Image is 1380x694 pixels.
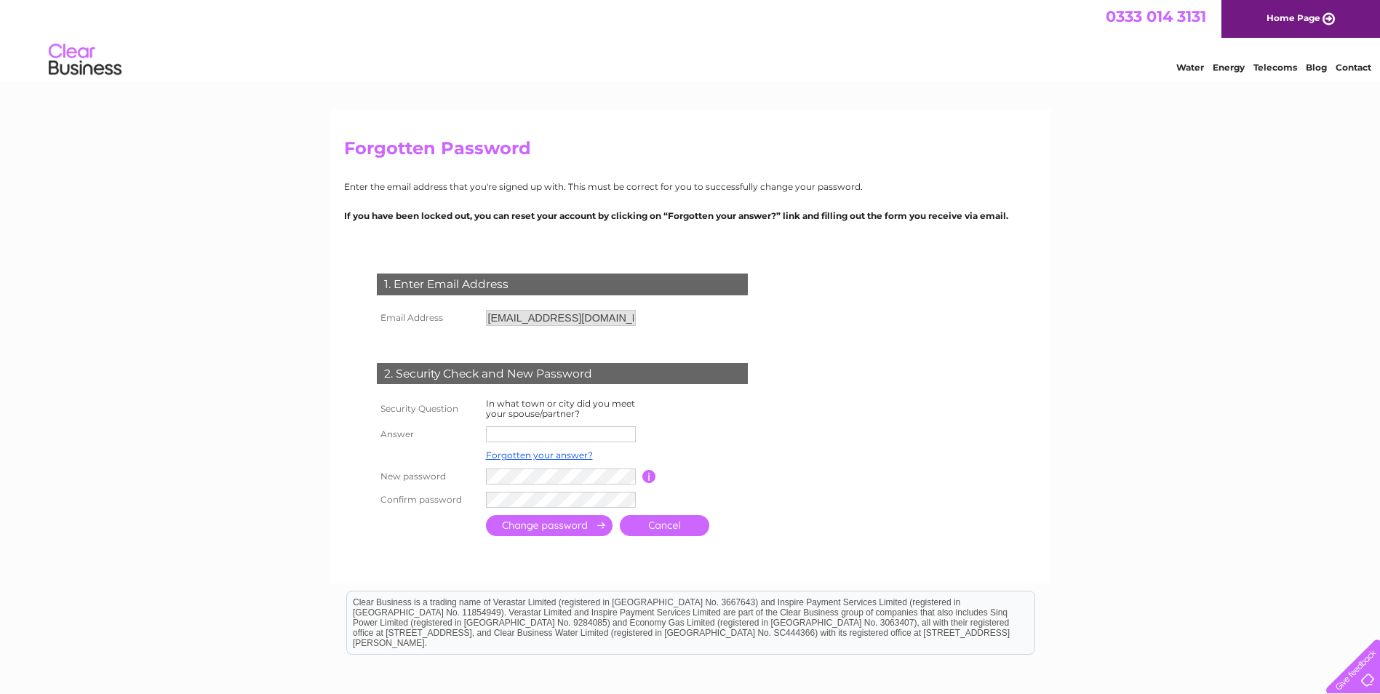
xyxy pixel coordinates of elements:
th: Confirm password [373,488,482,511]
div: Clear Business is a trading name of Verastar Limited (registered in [GEOGRAPHIC_DATA] No. 3667643... [347,8,1034,71]
a: Contact [1336,62,1371,73]
a: Telecoms [1253,62,1297,73]
p: Enter the email address that you're signed up with. This must be correct for you to successfully ... [344,180,1037,194]
th: Email Address [373,306,482,330]
th: Security Question [373,395,482,423]
div: 1. Enter Email Address [377,274,748,295]
a: Water [1176,62,1204,73]
h2: Forgotten Password [344,138,1037,166]
a: Forgotten your answer? [486,450,593,460]
a: Blog [1306,62,1327,73]
img: logo.png [48,38,122,82]
div: 2. Security Check and New Password [377,363,748,385]
input: Information [642,470,656,483]
a: Cancel [620,515,709,536]
p: If you have been locked out, you can reset your account by clicking on “Forgotten your answer?” l... [344,209,1037,223]
th: New password [373,465,482,488]
a: Energy [1213,62,1245,73]
label: In what town or city did you meet your spouse/partner? [486,398,635,419]
a: 0333 014 3131 [1106,7,1206,25]
input: Submit [486,515,613,536]
th: Answer [373,423,482,446]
